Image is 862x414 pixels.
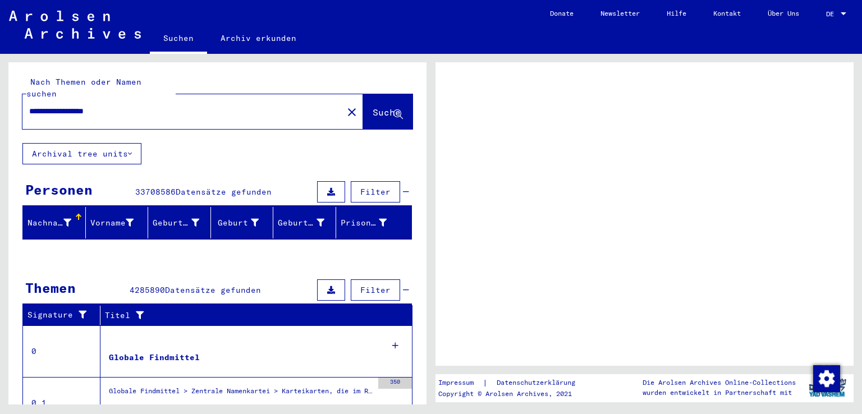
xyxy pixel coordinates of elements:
div: Themen [25,278,76,298]
mat-header-cell: Geburtsdatum [273,207,336,238]
button: Archival tree units [22,143,141,164]
div: Geburtsname [153,217,199,229]
div: Geburt‏ [215,214,273,232]
td: 0 [23,325,100,377]
span: Datensätze gefunden [165,285,261,295]
mat-label: Nach Themen oder Namen suchen [26,77,141,99]
mat-header-cell: Geburtsname [148,207,211,238]
p: wurden entwickelt in Partnerschaft mit [643,388,796,398]
a: Datenschutzerklärung [488,377,589,389]
div: Geburtsname [153,214,213,232]
div: Titel [105,310,390,321]
mat-icon: close [345,105,359,119]
div: Globale Findmittel [109,352,200,364]
span: Filter [360,187,391,197]
img: Arolsen_neg.svg [9,11,141,39]
img: yv_logo.png [806,374,849,402]
div: Geburtsdatum [278,214,338,232]
p: Die Arolsen Archives Online-Collections [643,378,796,388]
mat-header-cell: Nachname [23,207,86,238]
div: Prisoner # [341,214,401,232]
div: Prisoner # [341,217,387,229]
a: Suchen [150,25,207,54]
span: Datensätze gefunden [176,187,272,197]
a: Impressum [438,377,483,389]
mat-header-cell: Vorname [86,207,149,238]
p: Copyright © Arolsen Archives, 2021 [438,389,589,399]
button: Filter [351,181,400,203]
div: Titel [105,306,401,324]
span: Suche [373,107,401,118]
span: 4285890 [130,285,165,295]
span: DE [826,10,838,18]
div: Signature [27,309,91,321]
div: | [438,377,589,389]
button: Filter [351,279,400,301]
div: Geburtsdatum [278,217,324,229]
mat-header-cell: Geburt‏ [211,207,274,238]
div: 350 [378,378,412,389]
div: Nachname [27,217,71,229]
div: Geburt‏ [215,217,259,229]
img: Zustimmung ändern [813,365,840,392]
div: Personen [25,180,93,200]
span: 33708586 [135,187,176,197]
a: Archiv erkunden [207,25,310,52]
div: Vorname [90,214,148,232]
button: Suche [363,94,412,129]
div: Globale Findmittel > Zentrale Namenkartei > Karteikarten, die im Rahmen der sequentiellen Massend... [109,386,373,402]
div: Signature [27,306,103,324]
mat-header-cell: Prisoner # [336,207,412,238]
div: Nachname [27,214,85,232]
button: Clear [341,100,363,123]
div: Vorname [90,217,134,229]
span: Filter [360,285,391,295]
